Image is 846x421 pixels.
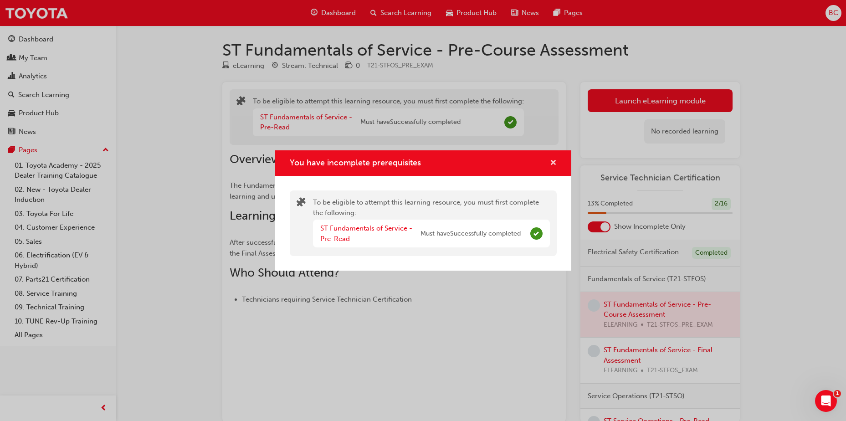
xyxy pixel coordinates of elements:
span: 1 [834,390,841,397]
span: Must have Successfully completed [420,229,521,239]
span: You have incomplete prerequisites [290,158,421,168]
a: ST Fundamentals of Service - Pre-Read [320,224,412,243]
button: cross-icon [550,158,557,169]
div: You have incomplete prerequisites [275,150,571,271]
div: To be eligible to attempt this learning resource, you must first complete the following: [313,197,550,249]
span: Complete [530,227,543,240]
iframe: Intercom live chat [815,390,837,412]
span: puzzle-icon [297,198,306,209]
span: cross-icon [550,159,557,168]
